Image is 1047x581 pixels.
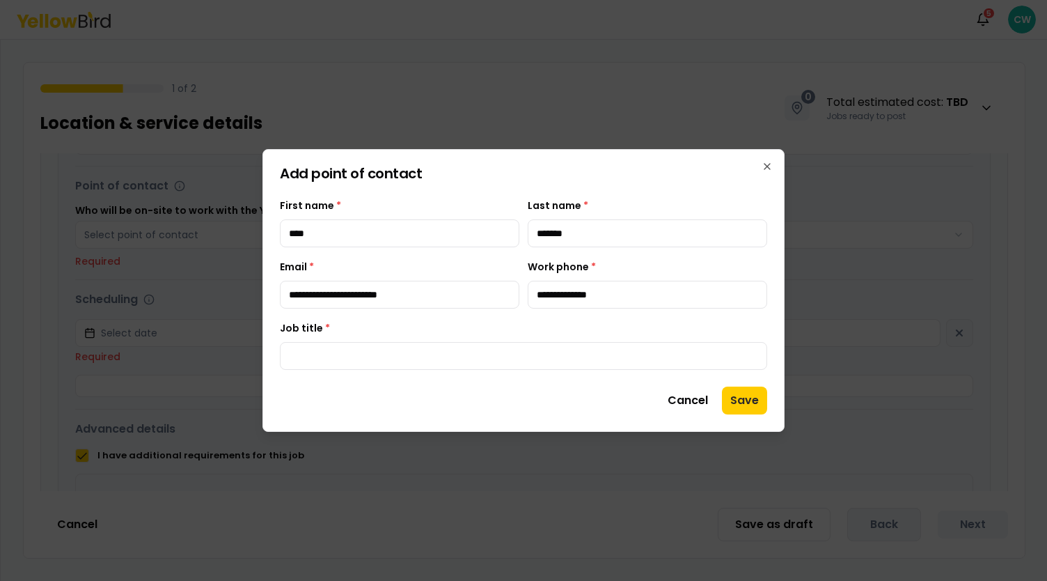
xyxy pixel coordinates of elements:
label: Work phone [528,260,596,274]
button: Cancel [659,387,716,415]
label: Last name [528,199,588,212]
label: Job title [280,321,330,335]
button: Save [722,387,767,415]
label: First name [280,199,341,212]
label: Email [280,260,314,274]
h2: Add point of contact [280,166,767,180]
